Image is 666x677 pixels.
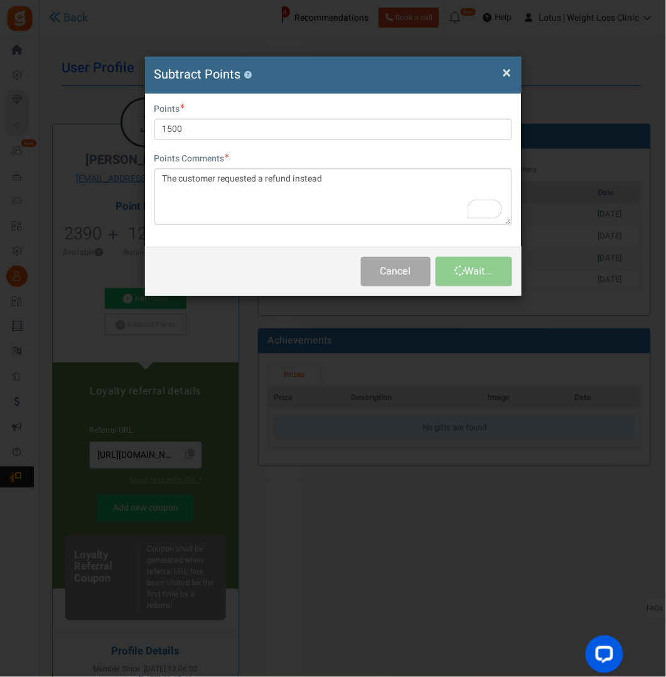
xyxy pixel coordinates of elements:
label: Points Comments [154,153,230,165]
textarea: To enrich screen reader interactions, please activate Accessibility in Grammarly extension settings [154,168,512,225]
span: × [503,61,512,85]
label: Points [154,103,185,116]
h4: Subtract Points [154,66,512,84]
button: ? [244,71,252,79]
button: Cancel [361,257,431,286]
